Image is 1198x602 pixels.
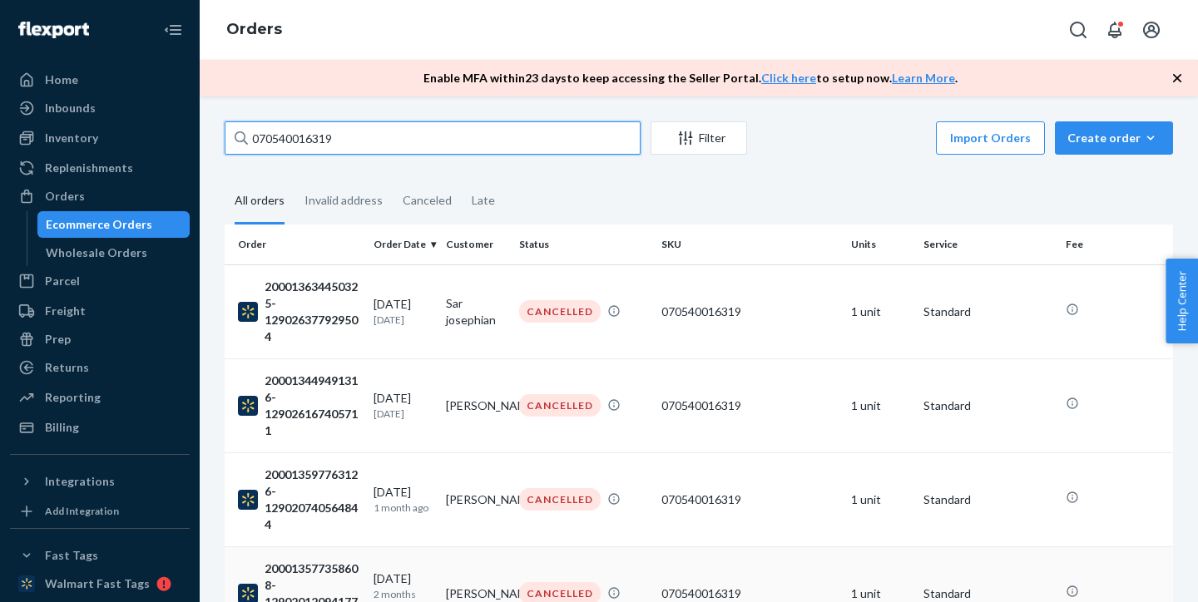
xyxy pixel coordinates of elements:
p: [DATE] [374,313,433,327]
th: Order [225,225,367,264]
p: Standard [923,491,1052,508]
p: Standard [923,585,1052,602]
a: Wholesale Orders [37,239,191,266]
a: Walmart Fast Tags [10,570,190,597]
div: [DATE] [374,484,433,515]
input: Search orders [225,121,641,155]
td: Sar josephian [439,264,512,358]
div: 200013634450325-129026377929504 [238,279,360,345]
div: CANCELLED [519,394,601,417]
th: Order Date [367,225,439,264]
div: Integrations [45,473,115,490]
button: Close Navigation [156,13,190,47]
button: Integrations [10,468,190,495]
div: Billing [45,419,79,436]
img: Flexport logo [18,22,89,38]
p: Standard [923,397,1052,414]
a: Click here [761,71,816,85]
div: Create order [1067,130,1161,146]
a: Freight [10,298,190,324]
button: Open account menu [1135,13,1168,47]
div: Walmart Fast Tags [45,575,150,592]
div: All orders [235,179,285,225]
div: Returns [45,359,89,376]
div: Replenishments [45,160,133,176]
td: 1 unit [844,358,917,452]
a: Add Integration [10,501,190,521]
div: Fast Tags [45,547,98,564]
a: Parcel [10,268,190,294]
a: Home [10,67,190,93]
td: 1 unit [844,264,917,358]
div: Home [45,72,78,88]
div: 070540016319 [661,303,838,320]
a: Inbounds [10,95,190,121]
div: Reporting [45,389,101,406]
div: Freight [45,303,86,319]
th: Fee [1059,225,1173,264]
div: 070540016319 [661,585,838,602]
th: Status [512,225,655,264]
th: Units [844,225,917,264]
a: Ecommerce Orders [37,211,191,238]
div: Invalid address [304,179,383,222]
div: 070540016319 [661,397,838,414]
th: Service [917,225,1059,264]
a: Inventory [10,125,190,151]
div: 200013597763126-129020740564844 [238,466,360,533]
th: SKU [655,225,844,264]
button: Open Search Box [1062,13,1095,47]
div: Ecommerce Orders [46,216,152,233]
a: Orders [10,183,190,210]
a: Returns [10,354,190,381]
div: Prep [45,331,71,348]
button: Import Orders [936,121,1045,155]
p: Enable MFA within 23 days to keep accessing the Seller Portal. to setup now. . [423,70,958,86]
a: Replenishments [10,155,190,181]
div: Filter [651,130,746,146]
button: Help Center [1166,259,1198,343]
p: Standard [923,303,1052,320]
div: CANCELLED [519,300,601,323]
div: [DATE] [374,390,433,421]
div: Inventory [45,130,98,146]
p: 1 month ago [374,501,433,515]
ol: breadcrumbs [213,6,295,54]
button: Fast Tags [10,542,190,569]
a: Learn More [892,71,955,85]
a: Reporting [10,384,190,411]
a: Prep [10,326,190,353]
div: Customer [446,237,505,251]
button: Open notifications [1098,13,1131,47]
div: 070540016319 [661,491,838,508]
div: CANCELLED [519,488,601,511]
div: Canceled [403,179,452,222]
div: Late [472,179,495,222]
td: [PERSON_NAME] [439,452,512,546]
div: Orders [45,188,85,205]
div: Wholesale Orders [46,244,147,261]
button: Filter [651,121,747,155]
div: Parcel [45,273,80,289]
div: Inbounds [45,100,96,116]
td: 1 unit [844,452,917,546]
td: [PERSON_NAME] [439,358,512,452]
a: Orders [226,20,282,38]
div: 200013449491316-129026167405711 [238,373,360,439]
a: Billing [10,414,190,441]
p: [DATE] [374,407,433,421]
div: [DATE] [374,296,433,327]
div: Add Integration [45,504,119,518]
button: Create order [1055,121,1173,155]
